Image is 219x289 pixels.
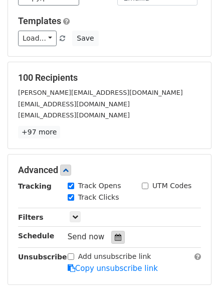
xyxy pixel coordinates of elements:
small: [EMAIL_ADDRESS][DOMAIN_NAME] [18,111,130,119]
span: Send now [68,232,105,241]
a: +97 more [18,126,60,138]
label: Track Opens [78,181,121,191]
strong: Tracking [18,182,52,190]
label: Track Clicks [78,192,119,203]
label: Add unsubscribe link [78,251,151,262]
strong: Unsubscribe [18,253,67,261]
a: Templates [18,16,61,26]
a: Copy unsubscribe link [68,264,158,273]
strong: Filters [18,213,44,221]
button: Save [72,31,98,46]
h5: 100 Recipients [18,72,201,83]
small: [EMAIL_ADDRESS][DOMAIN_NAME] [18,100,130,108]
a: Load... [18,31,57,46]
h5: Advanced [18,165,201,176]
iframe: Chat Widget [169,241,219,289]
label: UTM Codes [152,181,191,191]
strong: Schedule [18,232,54,240]
small: [PERSON_NAME][EMAIL_ADDRESS][DOMAIN_NAME] [18,89,183,96]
